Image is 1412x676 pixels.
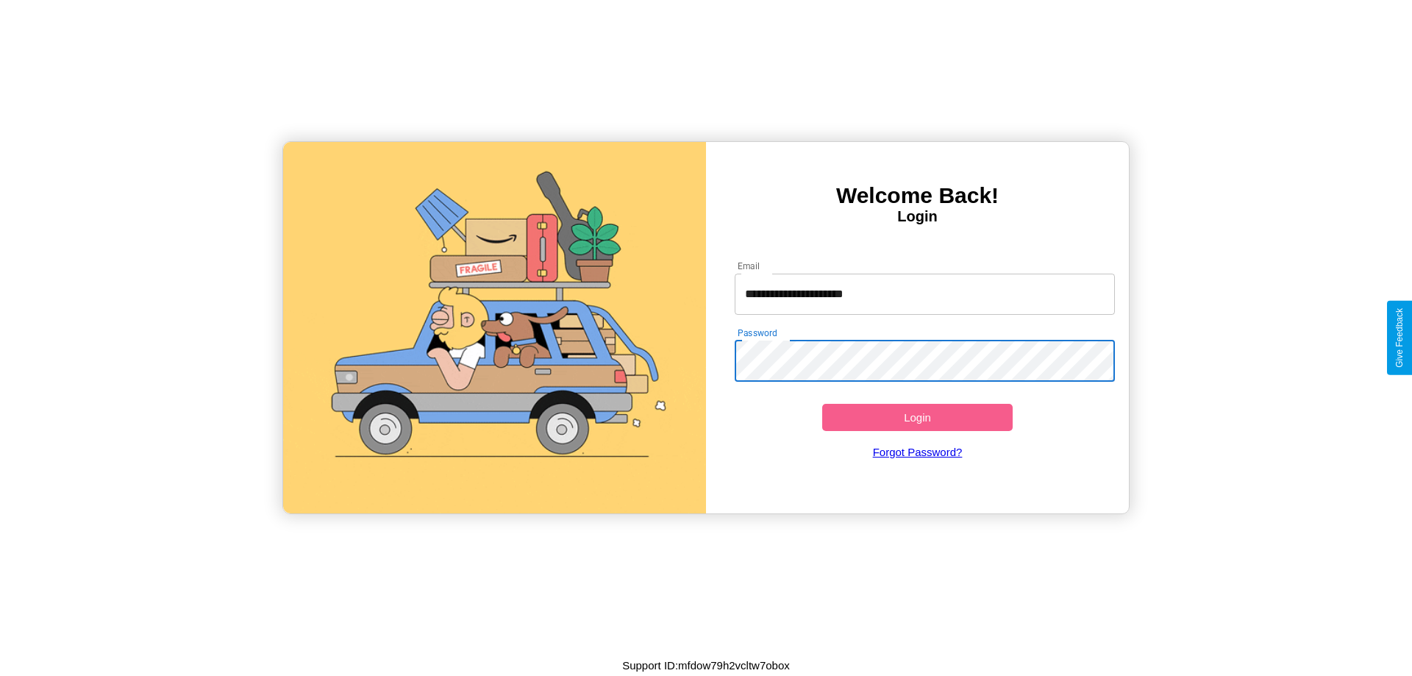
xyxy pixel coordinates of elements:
[1394,308,1405,368] div: Give Feedback
[622,655,790,675] p: Support ID: mfdow79h2vcltw7obox
[706,208,1129,225] h4: Login
[283,142,706,513] img: gif
[822,404,1013,431] button: Login
[738,260,760,272] label: Email
[738,327,777,339] label: Password
[727,431,1108,473] a: Forgot Password?
[706,183,1129,208] h3: Welcome Back!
